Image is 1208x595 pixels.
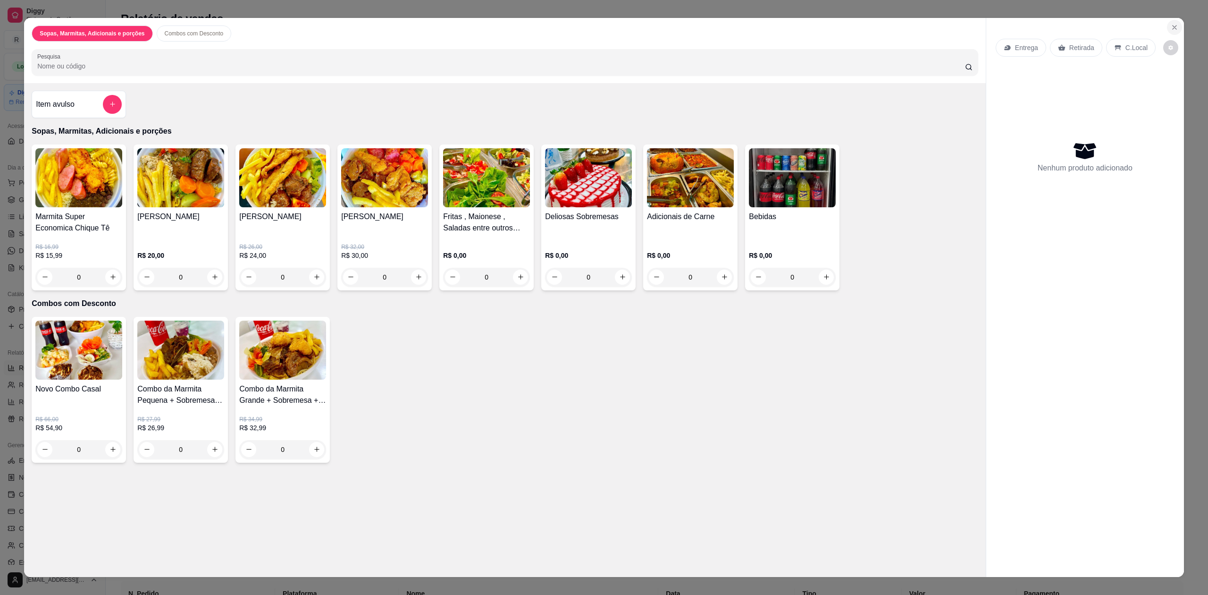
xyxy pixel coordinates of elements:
[647,148,734,207] img: product-image
[137,416,224,423] p: R$ 27,99
[239,243,326,251] p: R$ 26,00
[443,251,530,260] p: R$ 0,00
[239,423,326,433] p: R$ 32,99
[647,251,734,260] p: R$ 0,00
[239,251,326,260] p: R$ 24,00
[341,243,428,251] p: R$ 32,00
[137,321,224,380] img: product-image
[35,148,122,207] img: product-image
[35,423,122,433] p: R$ 54,90
[749,251,836,260] p: R$ 0,00
[341,211,428,222] h4: [PERSON_NAME]
[749,211,836,222] h4: Bebidas
[137,251,224,260] p: R$ 20,00
[35,251,122,260] p: R$ 15,99
[341,148,428,207] img: product-image
[239,416,326,423] p: R$ 34,99
[35,211,122,234] h4: Marmita Super Economica Chique Tê
[103,95,122,114] button: add-separate-item
[647,211,734,222] h4: Adicionais de Carne
[545,251,632,260] p: R$ 0,00
[165,30,224,37] p: Combos com Desconto
[35,321,122,380] img: product-image
[32,126,978,137] p: Sopas, Marmitas, Adicionais e porções
[545,148,632,207] img: product-image
[749,148,836,207] img: product-image
[1069,43,1094,52] p: Retirada
[545,211,632,222] h4: Deliosas Sobremesas
[40,30,144,37] p: Sopas, Marmitas, Adicionais e porções
[239,321,326,380] img: product-image
[37,61,965,71] input: Pesquisa
[239,148,326,207] img: product-image
[1167,20,1182,35] button: Close
[35,243,122,251] p: R$ 16,99
[32,298,978,309] p: Combos com Desconto
[239,211,326,222] h4: [PERSON_NAME]
[1038,162,1132,174] p: Nenhum produto adicionado
[37,52,64,60] label: Pesquisa
[341,251,428,260] p: R$ 30,00
[35,383,122,395] h4: Novo Combo Casal
[239,383,326,406] h4: Combo da Marmita Grande + Sobremesa + Refri Lata
[1015,43,1038,52] p: Entrega
[1125,43,1148,52] p: C.Local
[443,211,530,234] h4: Fritas , Maionese , Saladas entre outros…
[137,148,224,207] img: product-image
[137,383,224,406] h4: Combo da Marmita Pequena + Sobremesa + Refri Lata
[137,423,224,433] p: R$ 26,99
[36,99,75,110] h4: Item avulso
[35,416,122,423] p: R$ 66,00
[443,148,530,207] img: product-image
[1163,40,1178,55] button: decrease-product-quantity
[137,211,224,222] h4: [PERSON_NAME]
